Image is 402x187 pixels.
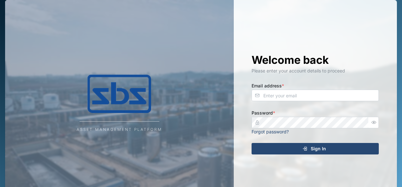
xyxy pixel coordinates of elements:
img: Company Logo [56,75,183,113]
button: Sign In [252,143,379,154]
div: Please enter your account details to proceed [252,67,379,74]
span: Sign In [311,143,326,154]
h1: Welcome back [252,53,379,67]
label: Email address [252,82,284,89]
div: Asset Management Platform [77,127,162,133]
input: Enter your email [252,90,379,101]
label: Password [252,109,275,116]
a: Forgot password? [252,129,289,134]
